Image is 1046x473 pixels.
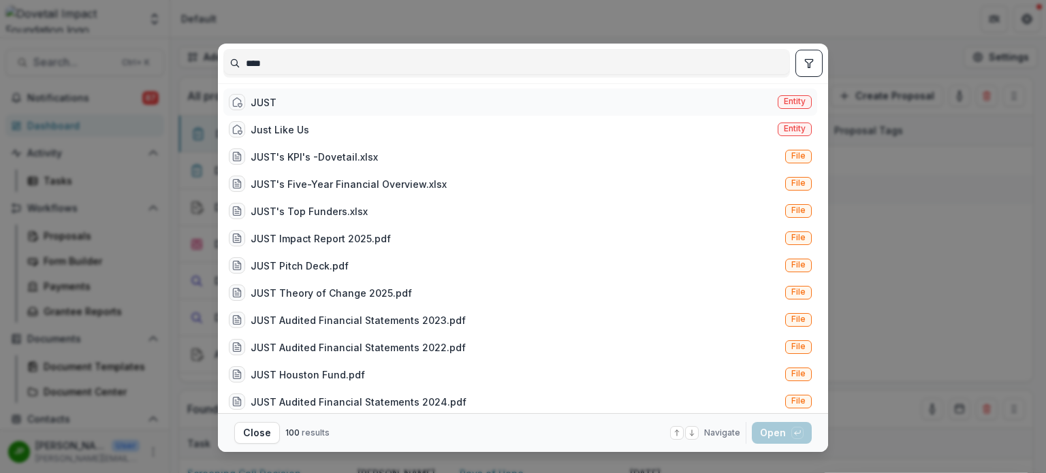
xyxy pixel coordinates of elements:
[795,50,823,77] button: toggle filters
[784,97,806,106] span: Entity
[234,422,280,444] button: Close
[285,427,300,438] span: 100
[791,396,806,406] span: File
[791,369,806,378] span: File
[251,204,368,218] div: JUST's Top Funders.xlsx
[251,123,309,137] div: Just Like Us
[251,95,276,110] div: JUST
[791,151,806,161] span: File
[791,178,806,188] span: File
[791,233,806,242] span: File
[251,340,466,355] div: JUST Audited Financial Statements 2022.pdf
[251,368,365,382] div: JUST Houston Fund.pdf
[784,124,806,133] span: Entity
[251,177,447,191] div: JUST's Five-Year Financial Overview.xlsx
[302,427,330,438] span: results
[251,313,466,327] div: JUST Audited Financial Statements 2023.pdf
[704,427,740,439] span: Navigate
[251,259,349,273] div: JUST Pitch Deck.pdf
[791,206,806,215] span: File
[752,422,812,444] button: Open
[791,287,806,297] span: File
[251,286,412,300] div: JUST Theory of Change 2025.pdf
[791,342,806,351] span: File
[791,260,806,270] span: File
[251,395,466,409] div: JUST Audited Financial Statements 2024.pdf
[791,314,806,324] span: File
[251,231,391,246] div: JUST Impact Report 2025.pdf
[251,150,378,164] div: JUST's KPI's -Dovetail.xlsx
